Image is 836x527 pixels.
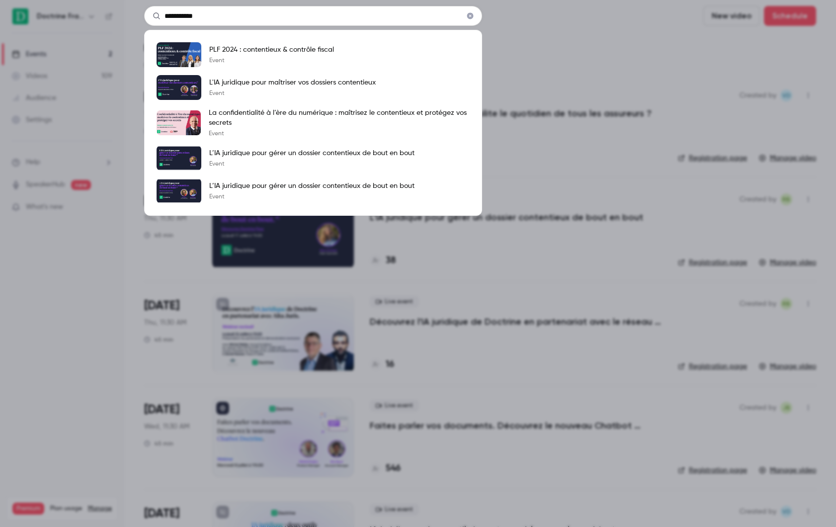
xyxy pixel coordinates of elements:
[209,89,376,97] p: Event
[462,8,478,24] button: Clear
[209,78,376,88] p: L'IA juridique pour maîtriser vos dossiers contentieux
[157,178,201,203] img: L’IA juridique pour gérer un dossier contentieux de bout en bout
[157,75,201,100] img: L'IA juridique pour maîtriser vos dossiers contentieux
[209,108,470,128] p: La confidentialité à l’ère du numérique : maîtrisez le contentieux et protégez vos secrets
[209,181,415,191] p: L’IA juridique pour gérer un dossier contentieux de bout en bout
[157,42,201,67] img: PLF 2024 : contentieux & contrôle fiscal
[209,57,334,65] p: Event
[157,110,201,135] img: La confidentialité à l’ère du numérique : maîtrisez le contentieux et protégez vos secrets
[209,193,415,201] p: Event
[209,160,415,168] p: Event
[209,148,415,158] p: L’IA juridique pour gérer un dossier contentieux de bout en bout
[209,130,470,138] p: Event
[157,146,201,171] img: L’IA juridique pour gérer un dossier contentieux de bout en bout
[209,45,334,55] p: PLF 2024 : contentieux & contrôle fiscal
